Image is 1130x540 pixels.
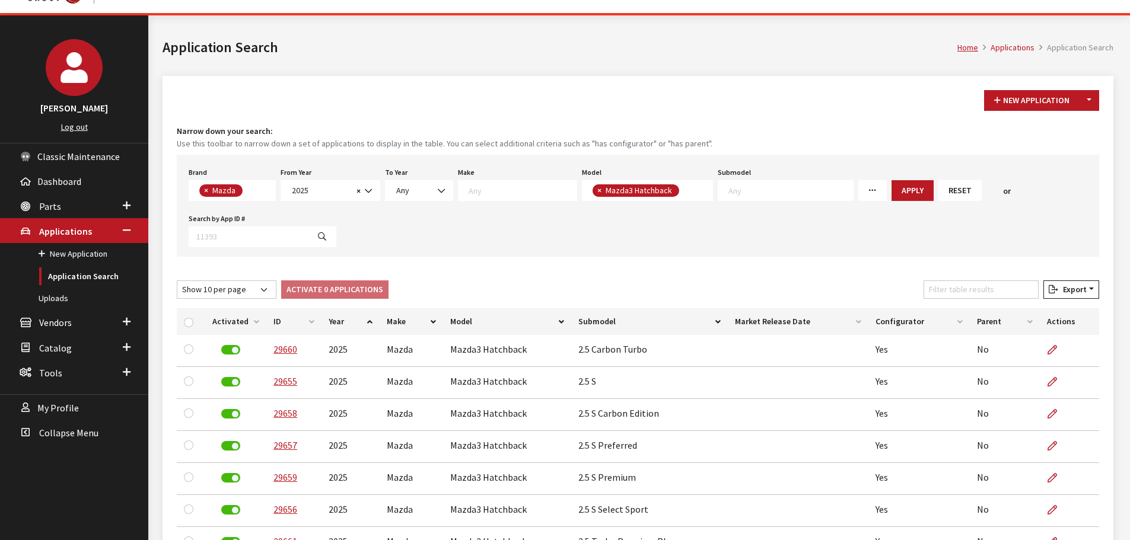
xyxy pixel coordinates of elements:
img: Cheyenne Dorton [46,39,103,96]
td: No [970,463,1040,495]
a: Edit Application [1047,431,1067,461]
span: × [356,186,361,196]
label: Deactivate Application [221,505,240,515]
td: Yes [868,399,970,431]
span: Parts [39,200,61,212]
td: Yes [868,335,970,367]
th: Submodel: activate to sort column ascending [571,308,727,335]
li: Application Search [1034,41,1113,54]
th: Activated: activate to sort column ascending [205,308,266,335]
button: Apply [892,180,934,201]
td: Mazda [380,335,443,367]
li: Mazda3 Hatchback [593,184,679,197]
td: Mazda3 Hatchback [443,399,571,431]
textarea: Search [469,185,577,196]
h1: Application Search [163,37,957,58]
input: 11393 [189,226,308,247]
h3: [PERSON_NAME] [12,101,136,115]
td: 2025 [322,335,380,367]
td: 2025 [322,495,380,527]
a: Edit Application [1047,335,1067,365]
input: Filter table results [924,280,1039,299]
label: Deactivate Application [221,377,240,386]
th: Configurator: activate to sort column ascending [868,308,970,335]
span: × [597,185,601,196]
th: Actions [1040,308,1099,335]
th: Year: activate to sort column ascending [322,308,380,335]
a: 29659 [273,471,297,483]
span: Catalog [39,342,72,354]
td: Mazda [380,399,443,431]
label: Deactivate Application [221,345,240,354]
textarea: Search [728,185,853,196]
a: 29660 [273,343,297,355]
span: My Profile [37,402,79,414]
span: Any [396,185,409,196]
a: Log out [61,122,88,132]
a: 29655 [273,375,297,387]
td: No [970,495,1040,527]
label: Deactivate Application [221,473,240,483]
label: From Year [281,167,311,178]
td: Mazda3 Hatchback [443,367,571,399]
td: 2025 [322,463,380,495]
td: Mazda [380,431,443,463]
td: Mazda [380,367,443,399]
button: Remove item [199,184,211,197]
td: Yes [868,463,970,495]
label: Make [458,167,475,178]
td: Yes [868,495,970,527]
td: Mazda3 Hatchback [443,335,571,367]
span: or [1003,185,1011,197]
td: 2.5 S Premium [571,463,727,495]
td: Mazda3 Hatchback [443,463,571,495]
span: Applications [39,225,92,237]
td: 2.5 S Select Sport [571,495,727,527]
td: 2025 [322,399,380,431]
span: Dashboard [37,175,81,187]
td: Mazda3 Hatchback [443,431,571,463]
span: Any [393,184,445,197]
td: No [970,367,1040,399]
span: Mazda [211,185,238,196]
a: Home [957,42,978,53]
td: 2.5 S Preferred [571,431,727,463]
span: 2025 [281,180,380,201]
span: Collapse Menu [39,427,98,439]
td: No [970,335,1040,367]
label: Deactivate Application [221,441,240,450]
th: Market Release Date: activate to sort column ascending [728,308,868,335]
td: Yes [868,431,970,463]
small: Use this toolbar to narrow down a set of applications to display in the table. You can select add... [177,138,1099,150]
span: Any [385,180,453,201]
label: Search by App ID # [189,213,245,224]
td: 2.5 S Carbon Edition [571,399,727,431]
a: Edit Application [1047,399,1067,429]
button: Reset [938,180,982,201]
td: Mazda [380,463,443,495]
span: Tools [39,367,62,379]
td: Mazda3 Hatchback [443,495,571,527]
a: 29657 [273,439,297,451]
label: Submodel [718,167,751,178]
td: Yes [868,367,970,399]
span: Vendors [39,317,72,329]
span: Classic Maintenance [37,151,120,162]
button: Export [1043,280,1099,299]
li: Applications [978,41,1034,54]
label: Model [582,167,601,178]
button: New Application [984,90,1080,111]
button: Remove item [593,184,604,197]
th: Make: activate to sort column ascending [380,308,443,335]
label: Brand [189,167,207,178]
button: Remove all items [353,184,361,198]
h4: Narrow down your search: [177,125,1099,138]
td: 2.5 S [571,367,727,399]
th: Parent: activate to sort column ascending [970,308,1040,335]
td: 2025 [322,431,380,463]
span: × [204,185,208,196]
span: 2025 [288,184,353,197]
textarea: Search [246,186,252,197]
label: Deactivate Application [221,409,240,418]
a: Edit Application [1047,463,1067,493]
